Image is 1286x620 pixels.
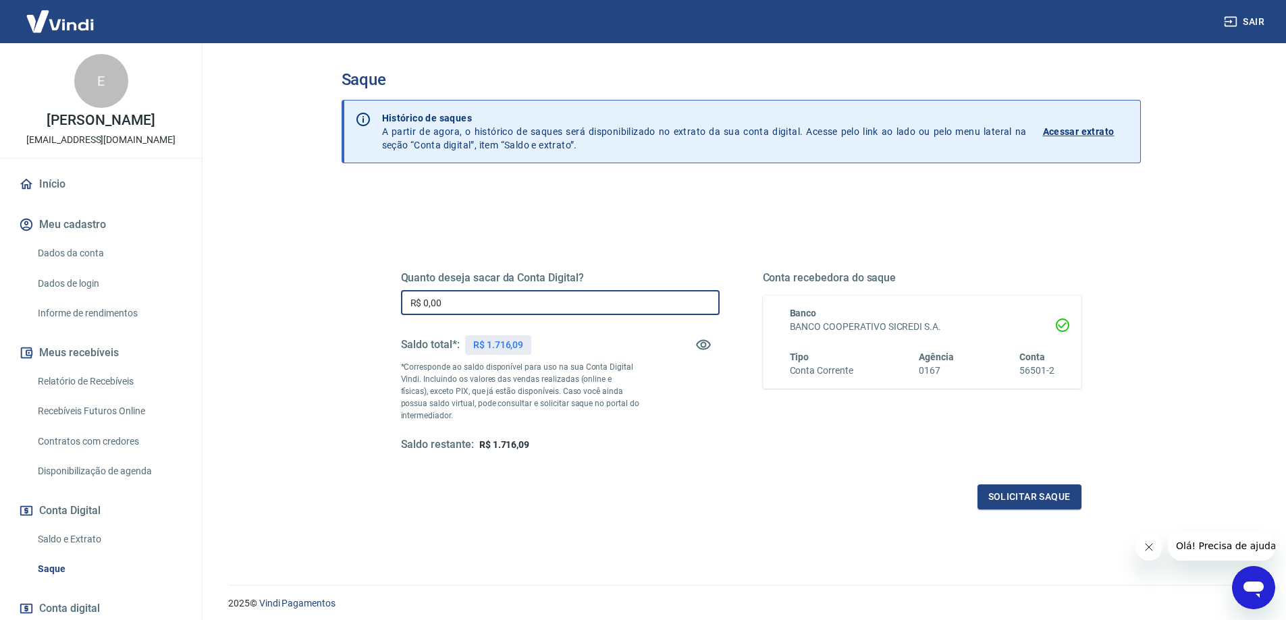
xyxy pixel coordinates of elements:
h6: 56501-2 [1019,364,1054,378]
iframe: Mensagem da empresa [1168,531,1275,561]
p: [PERSON_NAME] [47,113,155,128]
a: Saque [32,555,186,583]
a: Acessar extrato [1043,111,1129,152]
a: Disponibilização de agenda [32,457,186,485]
h5: Saldo total*: [401,338,460,351]
span: R$ 1.716,09 [479,439,529,450]
a: Relatório de Recebíveis [32,368,186,395]
span: Olá! Precisa de ajuda? [8,9,113,20]
p: A partir de agora, o histórico de saques será disponibilizado no extrato da sua conta digital. Ac... [382,111,1027,152]
img: Vindi [16,1,104,42]
h6: BANCO COOPERATIVO SICREDI S.A. [790,320,1054,334]
h5: Conta recebedora do saque [763,271,1081,285]
p: [EMAIL_ADDRESS][DOMAIN_NAME] [26,133,176,147]
a: Contratos com credores [32,428,186,455]
a: Início [16,169,186,199]
p: *Corresponde ao saldo disponível para uso na sua Conta Digital Vindi. Incluindo os valores das ve... [401,361,640,422]
p: 2025 © [228,596,1254,611]
h3: Saque [342,70,1141,89]
span: Agência [919,351,954,362]
a: Saldo e Extrato [32,526,186,553]
h6: 0167 [919,364,954,378]
p: Histórico de saques [382,111,1027,125]
iframe: Fechar mensagem [1135,534,1162,561]
button: Conta Digital [16,496,186,526]
button: Meu cadastro [16,210,186,239]
a: Informe de rendimentos [32,300,186,327]
h5: Quanto deseja sacar da Conta Digital? [401,271,720,285]
iframe: Botão para abrir a janela de mensagens [1232,566,1275,609]
a: Recebíveis Futuros Online [32,397,186,425]
span: Conta digital [39,599,100,618]
button: Meus recebíveis [16,338,186,368]
div: E [74,54,128,108]
span: Banco [790,308,817,318]
button: Solicitar saque [977,484,1081,509]
h6: Conta Corrente [790,364,853,378]
a: Dados da conta [32,239,186,267]
span: Tipo [790,351,809,362]
span: Conta [1019,351,1045,362]
button: Sair [1221,9,1270,34]
a: Vindi Pagamentos [259,598,336,609]
h5: Saldo restante: [401,438,474,452]
p: R$ 1.716,09 [473,338,523,352]
p: Acessar extrato [1043,125,1115,138]
a: Dados de login [32,270,186,298]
